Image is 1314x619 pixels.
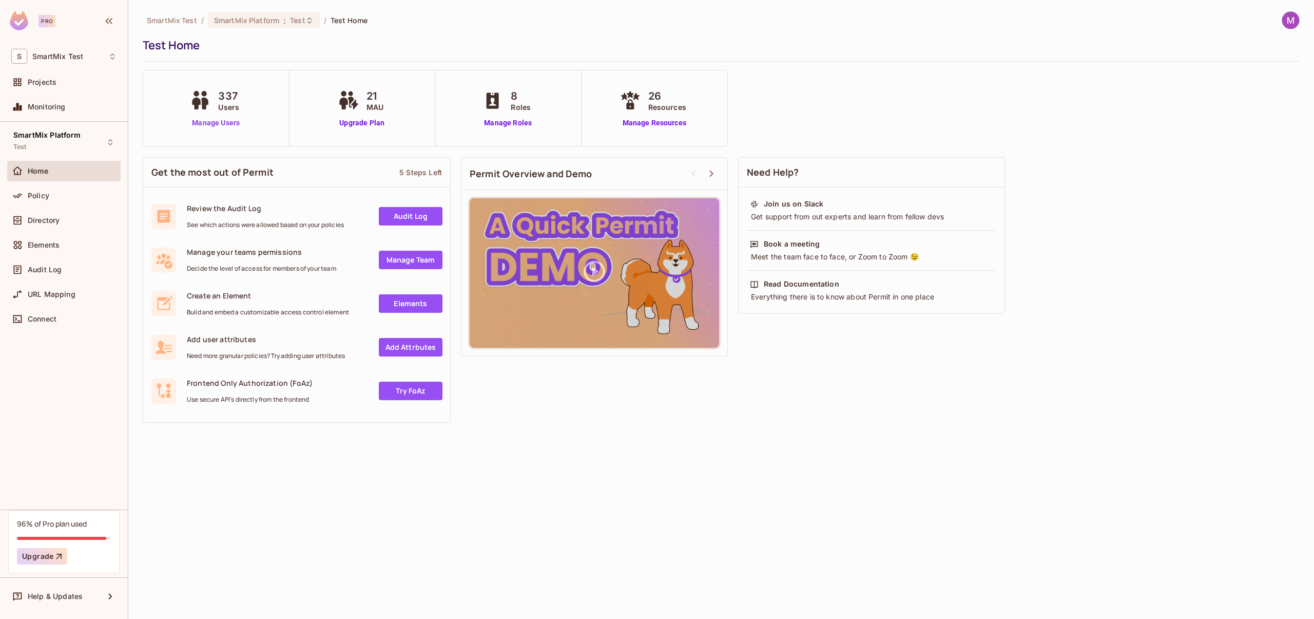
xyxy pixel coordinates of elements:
[470,167,592,180] span: Permit Overview and Demo
[331,15,368,25] span: Test Home
[617,118,691,128] a: Manage Resources
[28,290,75,298] span: URL Mapping
[13,143,27,151] span: Test
[218,88,239,104] span: 337
[187,334,345,344] span: Add user attributes
[10,11,28,30] img: SReyMgAAAABJRU5ErkJggg==
[480,118,536,128] a: Manage Roles
[764,239,820,249] div: Book a meeting
[290,15,305,25] span: Test
[17,548,67,565] button: Upgrade
[187,221,344,229] span: See which actions were allowed based on your policies
[648,88,686,104] span: 26
[379,207,442,226] a: Audit Log
[648,102,686,112] span: Resources
[764,279,839,289] div: Read Documentation
[283,16,286,25] span: :
[13,131,81,139] span: SmartMix Platform
[379,338,442,357] a: Add Attrbutes
[143,37,1294,53] div: Test Home
[187,308,349,316] span: Build and embed a customizable access control element
[28,192,49,200] span: Policy
[28,216,60,224] span: Directory
[187,203,344,213] span: Review the Audit Log
[151,166,274,179] span: Get the most out of Permit
[187,118,244,128] a: Manage Users
[511,102,531,112] span: Roles
[17,519,87,529] div: 96% of Pro plan used
[28,103,66,111] span: Monitoring
[187,396,313,404] span: Use secure API's directly from the frontend
[336,118,389,128] a: Upgrade Plan
[28,78,56,86] span: Projects
[750,292,993,302] div: Everything there is to know about Permit in one place
[366,102,383,112] span: MAU
[366,88,383,104] span: 21
[187,247,336,257] span: Manage your teams permissions
[28,167,49,175] span: Home
[214,15,279,25] span: SmartMix Platform
[28,592,83,601] span: Help & Updates
[187,265,336,273] span: Decide the level of access for members of your team
[379,294,442,313] a: Elements
[28,266,62,274] span: Audit Log
[379,251,442,269] a: Manage Team
[747,166,799,179] span: Need Help?
[750,212,993,222] div: Get support from out experts and learn from fellow devs
[511,88,531,104] span: 8
[379,382,442,400] a: Try FoAz
[764,199,823,209] div: Join us on Slack
[187,291,349,301] span: Create an Element
[28,315,56,323] span: Connect
[218,102,239,112] span: Users
[399,167,442,177] div: 5 Steps Left
[201,15,204,25] li: /
[187,378,313,388] span: Frontend Only Authorization (FoAz)
[147,15,197,25] span: the active workspace
[32,52,83,61] span: Workspace: SmartMix Test
[750,252,993,262] div: Meet the team face to face, or Zoom to Zoom 😉
[11,49,27,64] span: S
[38,15,55,27] div: Pro
[28,241,60,249] span: Elements
[324,15,326,25] li: /
[187,352,345,360] span: Need more granular policies? Try adding user attributes
[1282,12,1299,29] img: Mario Wessen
